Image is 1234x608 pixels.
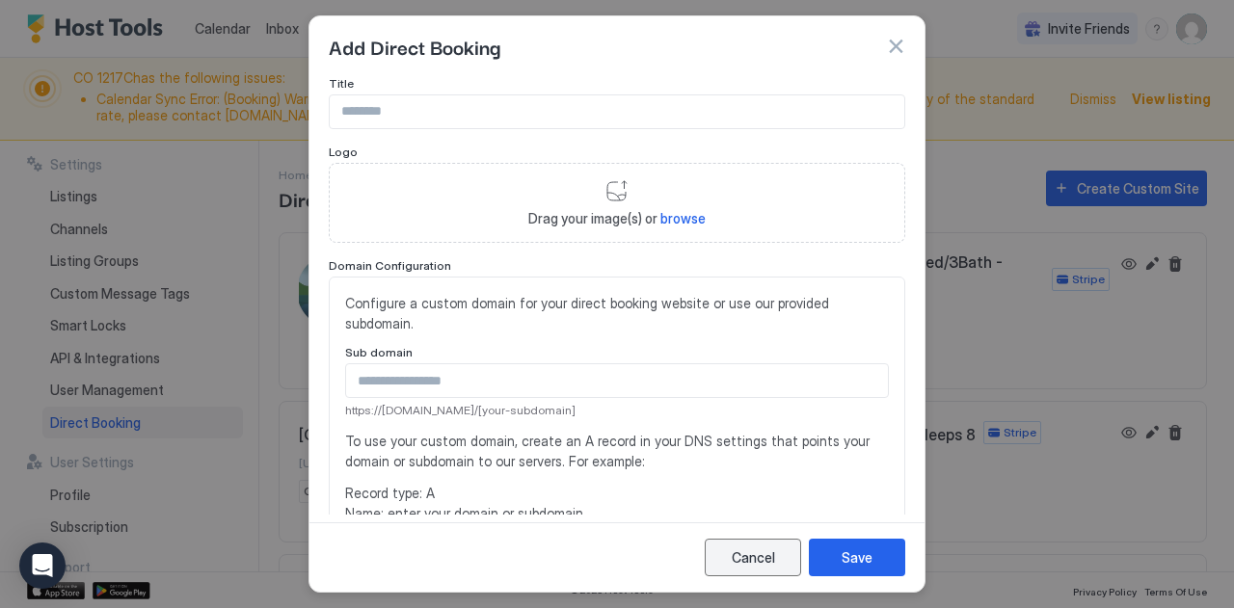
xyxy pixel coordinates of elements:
[345,345,413,359] span: Sub domain
[528,210,706,227] span: Drag your image(s) or
[345,293,889,333] span: Configure a custom domain for your direct booking website or use our provided subdomain.
[329,258,451,273] span: Domain Configuration
[346,364,888,397] input: Input Field
[329,76,354,91] span: Title
[19,542,66,589] div: Open Intercom Messenger
[842,547,872,568] div: Save
[330,95,904,128] input: Input Field
[345,402,889,419] span: https://[DOMAIN_NAME]/[your-subdomain]
[345,431,889,471] span: To use your custom domain, create an A record in your DNS settings that points your domain or sub...
[660,210,706,226] span: browse
[345,483,889,543] span: Record type: A Name: enter your domain or subdomain Value: [TECHNICAL_ID]
[809,539,905,576] button: Save
[329,145,358,159] span: Logo
[329,32,500,61] span: Add Direct Booking
[705,539,801,576] button: Cancel
[732,547,775,568] div: Cancel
